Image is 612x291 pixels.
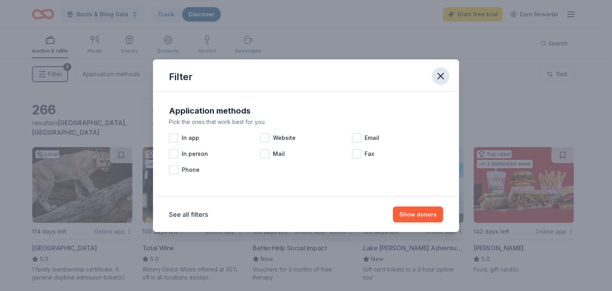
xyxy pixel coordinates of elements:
[169,104,443,117] div: Application methods
[273,149,285,159] span: Mail
[182,149,208,159] span: In person
[169,71,192,83] div: Filter
[393,206,443,222] button: Show donors
[169,210,208,219] button: See all filters
[169,117,443,127] div: Pick the ones that work best for you.
[273,133,296,143] span: Website
[365,149,374,159] span: Fax
[182,165,200,175] span: Phone
[365,133,379,143] span: Email
[182,133,199,143] span: In app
